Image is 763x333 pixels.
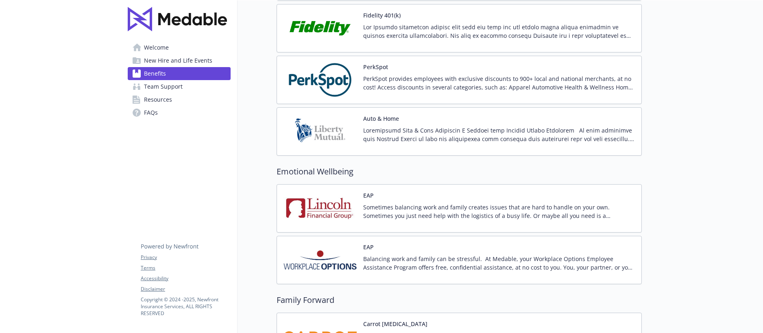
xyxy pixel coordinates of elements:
[128,67,231,80] a: Benefits
[283,63,357,97] img: PerkSpot carrier logo
[363,126,635,143] p: Loremipsumd Sita & Cons Adipiscin E Seddoei temp Incidid Utlabo Etdolorem Al enim adminimve quis ...
[363,23,635,40] p: Lor Ipsumdo sitametcon adipisc elit sedd eiu temp inc utl etdolo magna aliqua enimadmin ve quisno...
[128,106,231,119] a: FAQs
[363,255,635,272] p: Balancing work and family can be stressful. At Medable, your Workplace Options Employee Assistanc...
[363,11,401,20] button: Fidelity 401(k)
[144,67,166,80] span: Benefits
[141,285,230,293] a: Disclaimer
[363,63,388,71] button: PerkSpot
[144,106,158,119] span: FAQs
[277,294,642,306] h2: Family Forward
[363,243,374,251] button: EAP
[141,264,230,272] a: Terms
[144,80,183,93] span: Team Support
[283,191,357,226] img: Lincoln Financial Group carrier logo
[144,54,212,67] span: New Hire and Life Events
[363,74,635,91] p: PerkSpot provides employees with exclusive discounts to 900+ local and national merchants, at no ...
[283,11,357,46] img: Fidelity Investments carrier logo
[141,275,230,282] a: Accessibility
[141,254,230,261] a: Privacy
[363,114,399,123] button: Auto & Home
[283,243,357,277] img: Workplace Options carrier logo
[128,93,231,106] a: Resources
[283,114,357,149] img: Liberty Mutual Insurance Company carrier logo
[128,54,231,67] a: New Hire and Life Events
[363,320,427,328] button: Carrot [MEDICAL_DATA]
[363,191,374,200] button: EAP
[144,41,169,54] span: Welcome
[128,41,231,54] a: Welcome
[277,165,642,178] h2: Emotional Wellbeing
[141,296,230,317] p: Copyright © 2024 - 2025 , Newfront Insurance Services, ALL RIGHTS RESERVED
[128,80,231,93] a: Team Support
[144,93,172,106] span: Resources
[363,203,635,220] p: Sometimes balancing work and family creates issues that are hard to handle on your own. Sometimes...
